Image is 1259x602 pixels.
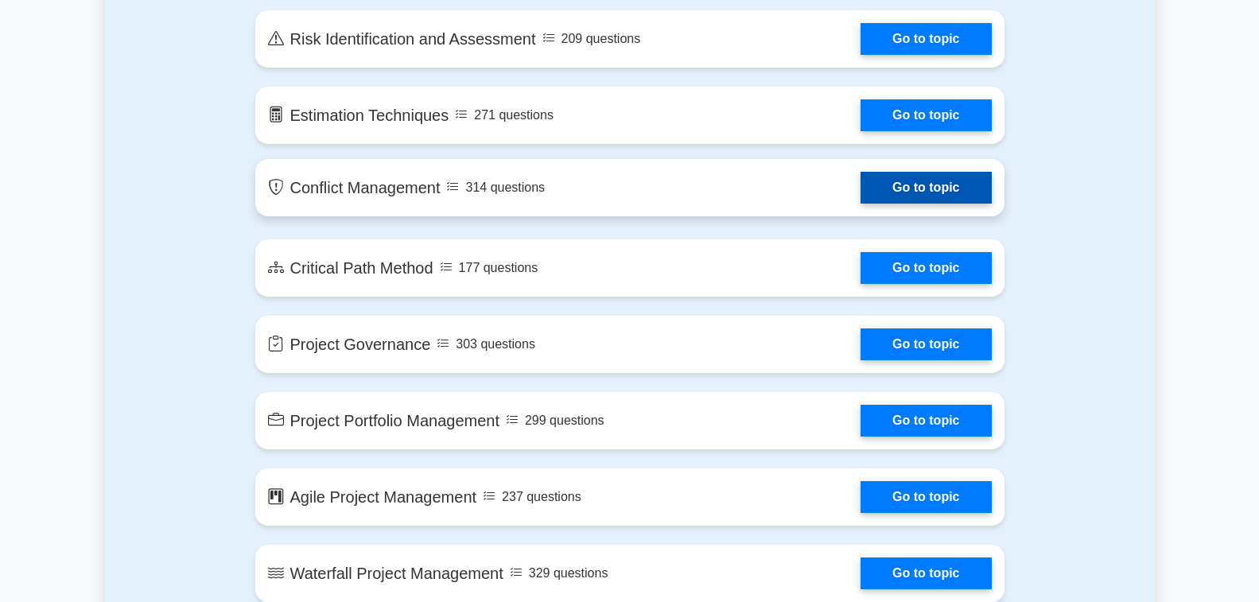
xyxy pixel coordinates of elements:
[861,252,991,284] a: Go to topic
[861,172,991,204] a: Go to topic
[861,23,991,55] a: Go to topic
[861,481,991,513] a: Go to topic
[861,99,991,131] a: Go to topic
[861,405,991,437] a: Go to topic
[861,328,991,360] a: Go to topic
[861,557,991,589] a: Go to topic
